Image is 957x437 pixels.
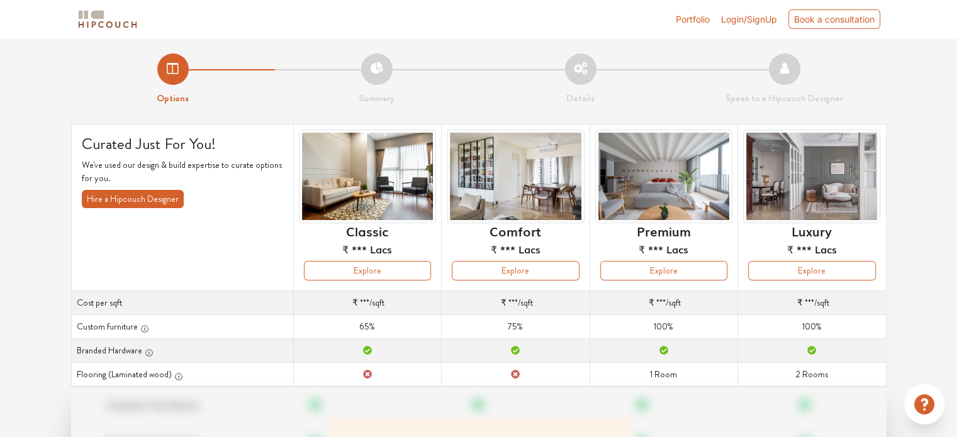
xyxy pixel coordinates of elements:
[676,13,710,26] a: Portfolio
[82,135,283,153] h4: Curated Just For You!
[738,291,886,315] td: /sqft
[76,5,139,33] span: logo-horizontal.svg
[590,315,737,339] td: 100%
[490,223,541,238] h6: Comfort
[721,14,777,25] span: Login/SignUp
[442,315,590,339] td: 75%
[71,315,293,339] th: Custom furniture
[738,363,886,387] td: 2 Rooms
[590,363,737,387] td: 1 Room
[452,261,579,280] button: Explore
[304,261,431,280] button: Explore
[299,130,436,223] img: header-preview
[71,363,293,387] th: Flooring (Laminated wood)
[595,130,732,223] img: header-preview
[293,291,441,315] td: /sqft
[82,158,283,185] p: We've used our design & build expertise to curate options for you.
[792,223,832,238] h6: Luxury
[442,291,590,315] td: /sqft
[600,261,727,280] button: Explore
[346,223,388,238] h6: Classic
[76,8,139,30] img: logo-horizontal.svg
[566,91,595,105] strong: Details
[590,291,737,315] td: /sqft
[293,315,441,339] td: 65%
[637,223,691,238] h6: Premium
[71,291,293,315] th: Cost per sqft
[738,315,886,339] td: 100%
[71,339,293,363] th: Branded Hardware
[748,261,875,280] button: Explore
[447,130,584,223] img: header-preview
[743,130,880,223] img: header-preview
[157,91,189,105] strong: Options
[359,91,395,105] strong: Summary
[82,190,184,208] button: Hire a Hipcouch Designer
[725,91,843,105] strong: Speak to a Hipcouch Designer
[788,9,880,29] div: Book a consultation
